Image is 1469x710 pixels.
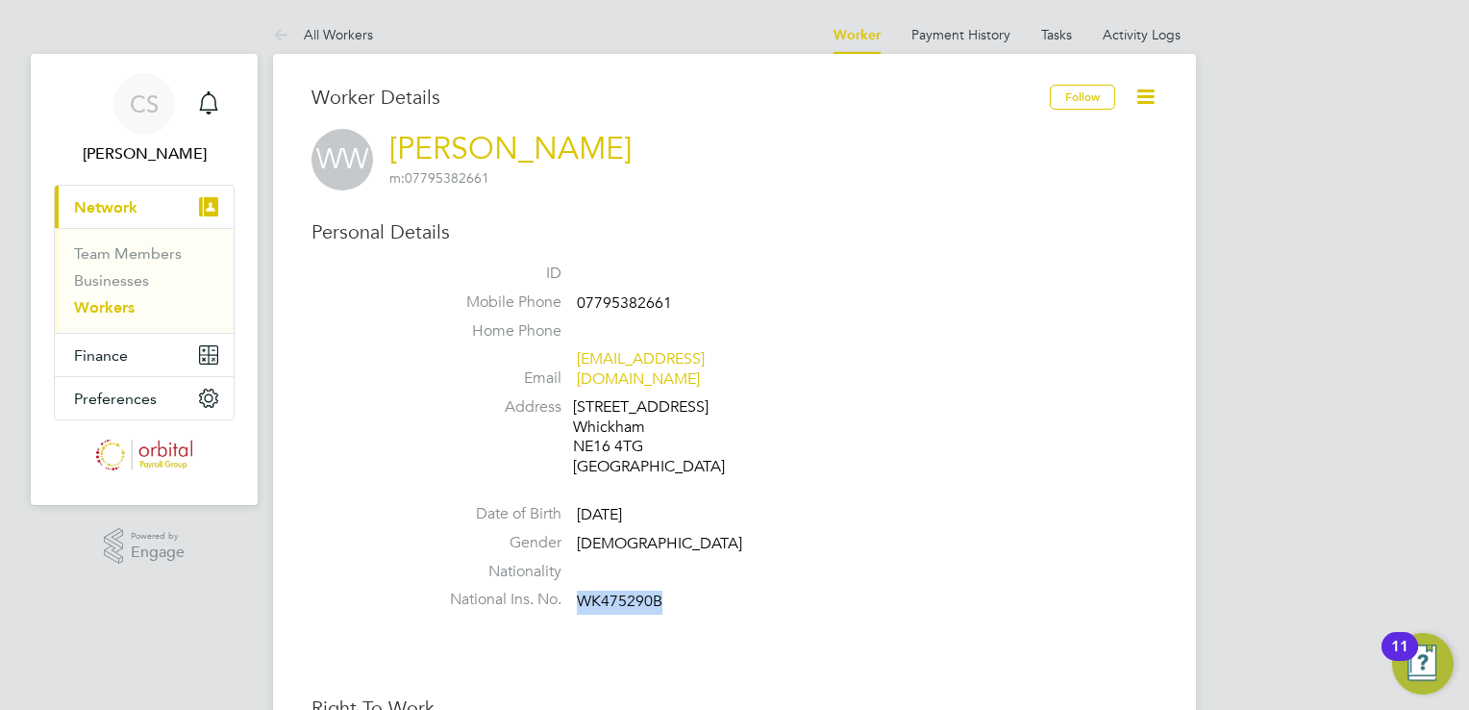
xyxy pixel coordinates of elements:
button: Follow [1050,85,1115,110]
a: Worker [834,27,881,43]
a: Activity Logs [1103,26,1181,43]
button: Network [55,186,234,228]
span: WW [311,129,373,190]
span: CS [130,91,159,116]
label: Email [427,368,561,389]
label: Date of Birth [427,504,561,524]
span: Engage [131,545,185,561]
a: Team Members [74,244,182,263]
h3: Personal Details [311,219,1158,244]
a: Payment History [911,26,1010,43]
label: Nationality [427,562,561,582]
a: Tasks [1041,26,1072,43]
label: Mobile Phone [427,292,561,313]
a: CS[PERSON_NAME] [54,73,235,165]
span: Chloe Spencer [54,142,235,165]
label: Home Phone [427,321,561,342]
span: WK475290B [577,592,662,611]
div: 11 [1391,647,1408,672]
span: Powered by [131,528,185,545]
nav: Main navigation [31,54,258,505]
h3: Worker Details [311,85,1050,110]
a: [EMAIL_ADDRESS][DOMAIN_NAME] [577,349,705,389]
label: National Ins. No. [427,590,561,610]
a: Go to home page [54,440,235,470]
img: orbital-logo-retina.png [96,440,193,470]
label: Gender [427,533,561,553]
span: Finance [74,346,128,365]
span: Preferences [74,390,157,408]
label: ID [427,264,561,284]
button: Open Resource Center, 11 new notifications [1392,633,1454,695]
button: Preferences [55,377,234,419]
a: Powered byEngage [104,528,186,565]
button: Finance [55,334,234,376]
span: m: [389,169,405,187]
label: Address [427,397,561,418]
span: 07795382661 [577,293,672,313]
div: [STREET_ADDRESS] Whickham NE16 4TG [GEOGRAPHIC_DATA] [573,397,756,477]
a: [PERSON_NAME] [389,130,632,167]
a: All Workers [273,26,373,43]
span: 07795382661 [389,169,489,187]
span: Network [74,198,137,216]
span: [DEMOGRAPHIC_DATA] [577,534,742,553]
span: [DATE] [577,505,622,524]
div: Network [55,228,234,333]
a: Workers [74,298,135,317]
a: Businesses [74,271,149,290]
